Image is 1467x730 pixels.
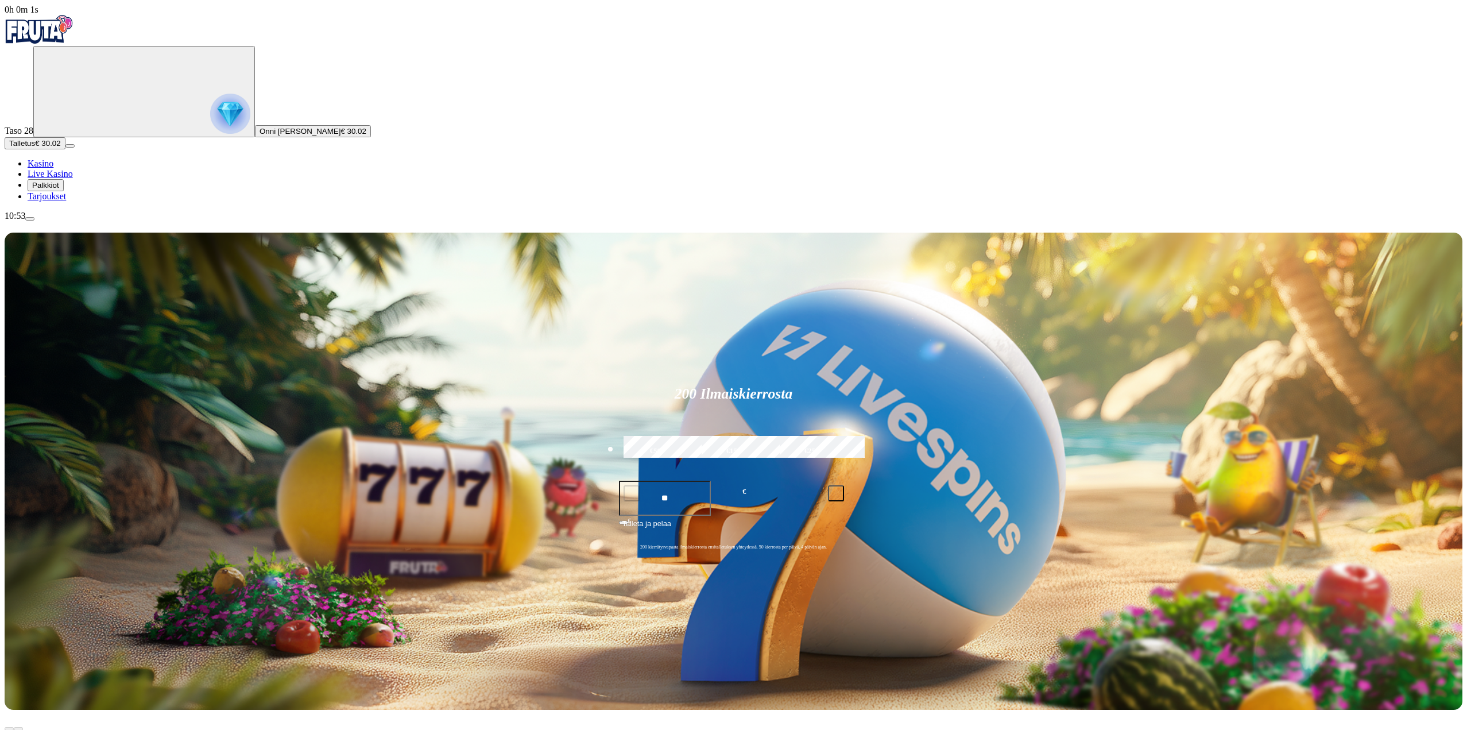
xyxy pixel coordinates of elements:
[5,211,25,221] span: 10:53
[28,179,64,191] button: Palkkiot
[624,485,640,501] button: minus icon
[33,46,255,137] button: reward progress
[340,127,366,136] span: € 30.02
[5,137,65,149] button: Talletusplus icon€ 30.02
[777,434,847,468] label: €250
[699,434,769,468] label: €150
[28,169,73,179] a: Live Kasino
[742,486,746,497] span: €
[9,139,35,148] span: Talletus
[621,434,691,468] label: €50
[25,217,34,221] button: menu
[5,159,1462,202] nav: Main menu
[828,485,844,501] button: plus icon
[65,144,75,148] button: menu
[5,15,1462,202] nav: Primary
[210,94,250,134] img: reward progress
[260,127,340,136] span: Onni [PERSON_NAME]
[628,517,632,524] span: €
[35,139,60,148] span: € 30.02
[622,518,671,539] span: Talleta ja pelaa
[28,159,53,168] a: Kasino
[5,126,33,136] span: Taso 28
[619,517,849,539] button: Talleta ja pelaa
[32,181,59,190] span: Palkkiot
[5,5,38,14] span: user session time
[28,191,66,201] a: Tarjoukset
[5,15,73,44] img: Fruta
[255,125,371,137] button: Onni [PERSON_NAME]€ 30.02
[5,36,73,45] a: Fruta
